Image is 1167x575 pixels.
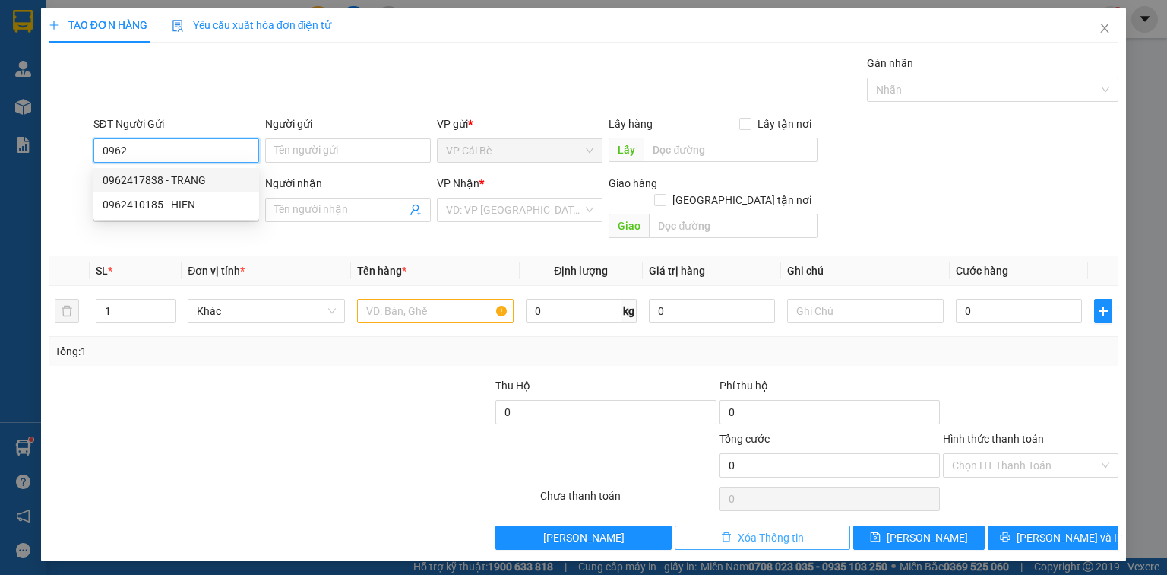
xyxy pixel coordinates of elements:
[158,311,175,322] span: Decrease Value
[543,529,625,546] span: [PERSON_NAME]
[988,526,1119,550] button: printer[PERSON_NAME] và In
[787,299,944,323] input: Ghi Chú
[437,116,602,132] div: VP gửi
[55,343,451,360] div: Tổng: 1
[410,204,422,216] span: user-add
[956,265,1008,277] span: Cước hàng
[197,300,335,322] span: Khác
[172,19,332,31] span: Yêu cầu xuất hóa đơn điện tử
[867,57,913,69] label: Gán nhãn
[49,19,147,31] span: TẠO ĐƠN HÀNG
[539,488,717,514] div: Chưa thanh toán
[609,138,644,162] span: Lấy
[649,214,818,238] input: Dọc đường
[675,526,850,550] button: deleteXóa Thông tin
[609,214,649,238] span: Giao
[1095,305,1112,317] span: plus
[49,20,59,30] span: plus
[93,192,259,217] div: 0962410185 - HIEN
[55,299,79,323] button: delete
[644,138,818,162] input: Dọc đường
[158,300,175,311] span: Increase Value
[738,529,804,546] span: Xóa Thông tin
[1099,22,1111,34] span: close
[357,299,514,323] input: VD: Bàn, Ghế
[172,20,184,32] img: icon
[357,265,406,277] span: Tên hàng
[265,175,431,192] div: Người nhận
[495,380,530,392] span: Thu Hộ
[96,265,108,277] span: SL
[943,433,1044,445] label: Hình thức thanh toán
[751,116,818,132] span: Lấy tận nơi
[188,265,245,277] span: Đơn vị tính
[1083,8,1126,50] button: Close
[1094,299,1112,323] button: plus
[554,265,608,277] span: Định lượng
[495,526,671,550] button: [PERSON_NAME]
[93,168,259,192] div: 0962417838 - TRANG
[93,116,259,132] div: SĐT Người Gửi
[163,313,172,322] span: down
[721,532,732,544] span: delete
[103,172,250,189] div: 0962417838 - TRANG
[1000,532,1010,544] span: printer
[781,256,950,286] th: Ghi chú
[103,196,250,213] div: 0962410185 - HIEN
[649,299,775,323] input: 0
[719,377,940,400] div: Phí thu hộ
[870,532,881,544] span: save
[609,177,657,189] span: Giao hàng
[649,265,705,277] span: Giá trị hàng
[265,116,431,132] div: Người gửi
[446,139,593,162] span: VP Cái Bè
[621,299,637,323] span: kg
[437,177,479,189] span: VP Nhận
[609,118,653,130] span: Lấy hàng
[1017,529,1123,546] span: [PERSON_NAME] và In
[163,302,172,311] span: up
[719,433,770,445] span: Tổng cước
[853,526,985,550] button: save[PERSON_NAME]
[666,192,818,208] span: [GEOGRAPHIC_DATA] tận nơi
[887,529,968,546] span: [PERSON_NAME]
